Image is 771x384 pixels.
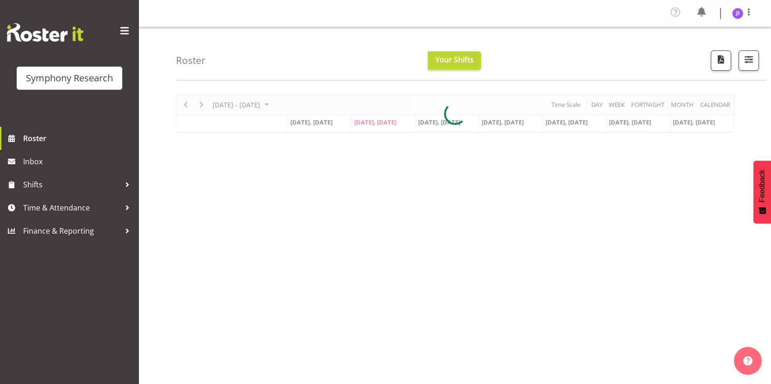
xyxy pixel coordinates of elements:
[176,55,206,66] h4: Roster
[23,178,120,192] span: Shifts
[23,224,120,238] span: Finance & Reporting
[758,170,766,202] span: Feedback
[7,23,83,42] img: Rosterit website logo
[23,155,134,168] span: Inbox
[23,201,120,215] span: Time & Attendance
[739,50,759,71] button: Filter Shifts
[711,50,731,71] button: Download a PDF of the roster according to the set date range.
[26,71,113,85] div: Symphony Research
[753,161,771,223] button: Feedback - Show survey
[428,51,481,70] button: Your Shifts
[23,131,134,145] span: Roster
[435,55,474,65] span: Your Shifts
[743,356,752,365] img: help-xxl-2.png
[732,8,743,19] img: jonathan-isidoro5583.jpg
